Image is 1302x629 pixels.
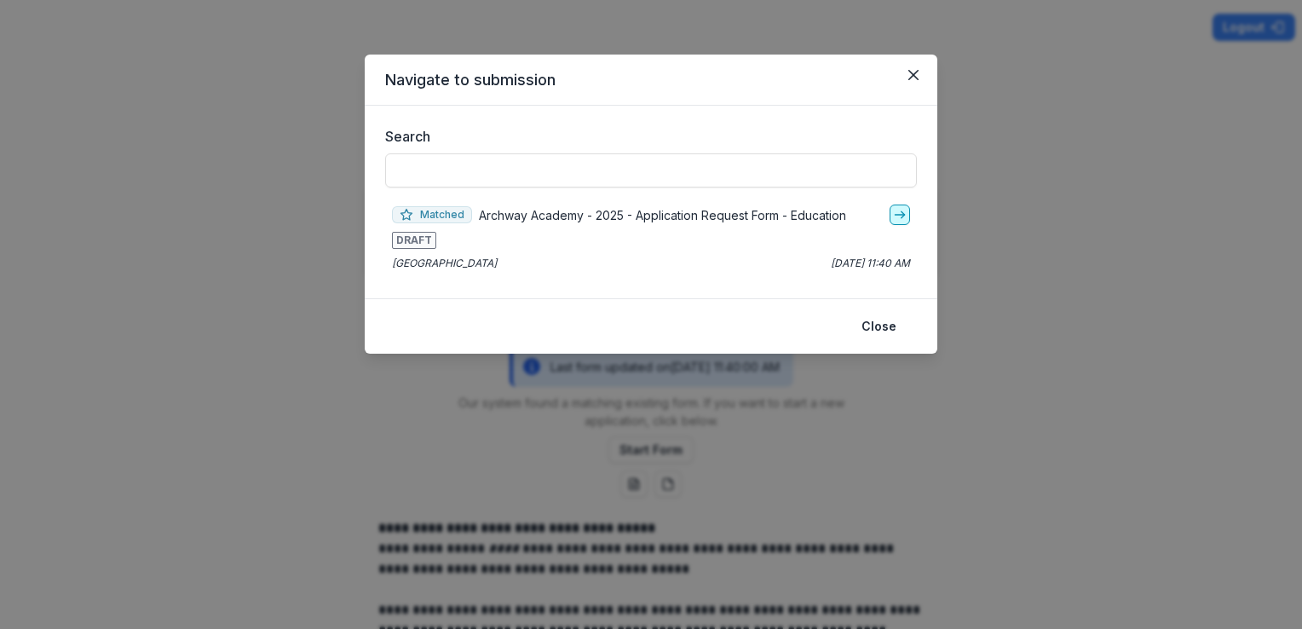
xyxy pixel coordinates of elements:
[385,126,907,147] label: Search
[392,206,472,223] span: Matched
[392,232,436,249] span: DRAFT
[900,61,927,89] button: Close
[365,55,937,106] header: Navigate to submission
[831,256,910,271] p: [DATE] 11:40 AM
[890,205,910,225] a: go-to
[479,206,846,224] p: Archway Academy - 2025 - Application Request Form - Education
[851,313,907,340] button: Close
[392,256,497,271] p: [GEOGRAPHIC_DATA]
